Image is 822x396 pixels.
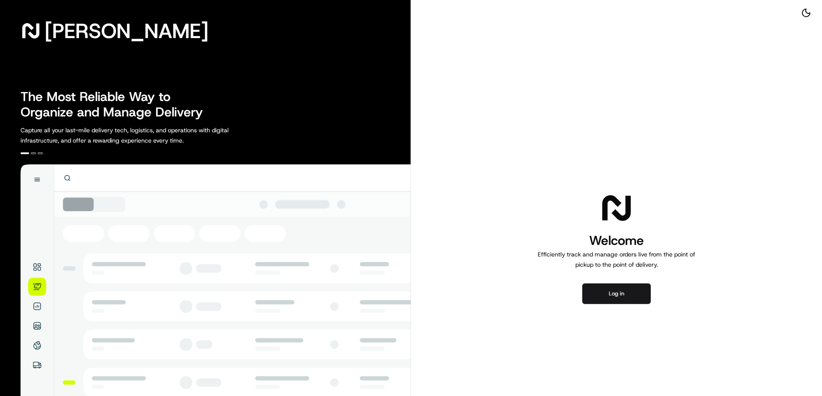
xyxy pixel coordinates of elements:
h1: Welcome [534,232,699,249]
p: Efficiently track and manage orders live from the point of pickup to the point of delivery. [534,249,699,270]
p: Capture all your last-mile delivery tech, logistics, and operations with digital infrastructure, ... [21,125,267,146]
span: [PERSON_NAME] [45,22,208,39]
button: Log in [582,283,651,304]
h2: The Most Reliable Way to Organize and Manage Delivery [21,89,212,120]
